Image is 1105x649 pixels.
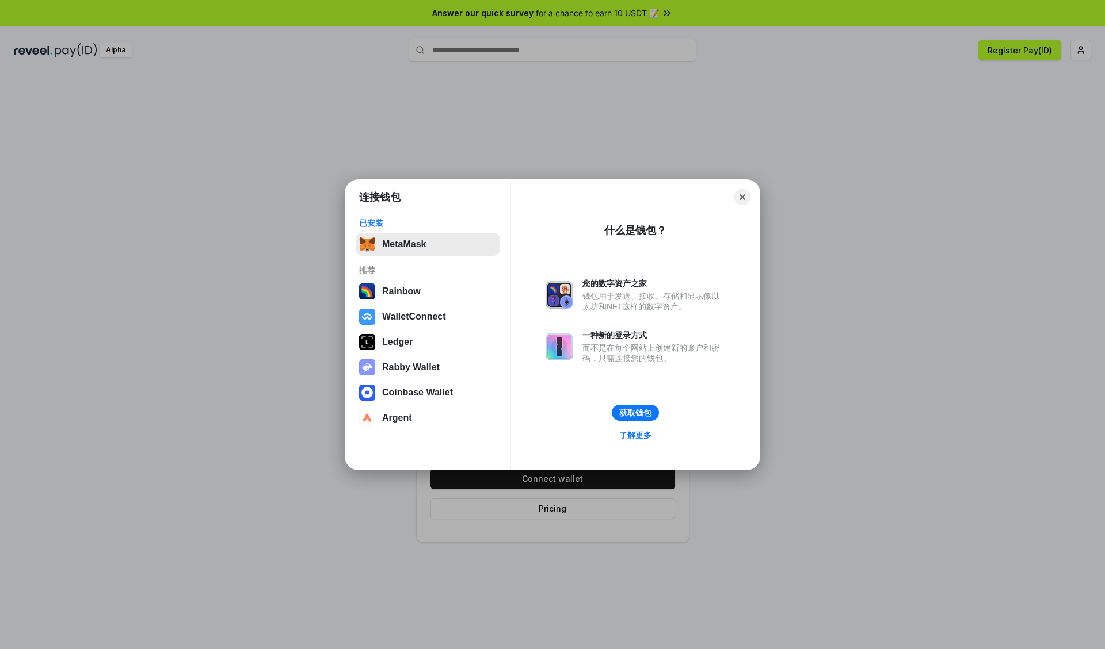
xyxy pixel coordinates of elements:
[382,312,446,322] div: WalletConnect
[356,280,500,303] button: Rainbow
[619,408,651,418] div: 获取钱包
[546,281,573,309] img: svg+xml,%3Csvg%20xmlns%3D%22http%3A%2F%2Fwww.w3.org%2F2000%2Fsvg%22%20fill%3D%22none%22%20viewBox...
[359,283,375,299] img: svg+xml,%3Csvg%20width%3D%22120%22%20height%3D%22120%22%20viewBox%3D%220%200%20120%20120%22%20fil...
[382,239,426,249] div: MetaMask
[356,233,500,256] button: MetaMask
[356,406,500,429] button: Argent
[619,430,651,440] div: 了解更多
[612,428,658,443] a: 了解更多
[382,387,453,398] div: Coinbase Wallet
[359,190,401,204] h1: 连接钱包
[382,286,421,297] div: Rainbow
[612,405,659,421] button: 获取钱包
[382,337,413,347] div: Ledger
[359,410,375,426] img: svg+xml,%3Csvg%20width%3D%2228%22%20height%3D%2228%22%20viewBox%3D%220%200%2028%2028%22%20fill%3D...
[356,305,500,328] button: WalletConnect
[359,236,375,252] img: svg+xml,%3Csvg%20fill%3D%22none%22%20height%3D%2233%22%20viewBox%3D%220%200%2035%2033%22%20width%...
[356,356,500,379] button: Rabby Wallet
[356,331,500,354] button: Ledger
[359,265,497,275] div: 推荐
[359,309,375,325] img: svg+xml,%3Csvg%20width%3D%2228%22%20height%3D%2228%22%20viewBox%3D%220%200%2028%2028%22%20fill%3D...
[359,359,375,375] img: svg+xml,%3Csvg%20xmlns%3D%22http%3A%2F%2Fwww.w3.org%2F2000%2Fsvg%22%20fill%3D%22none%22%20viewBox...
[604,224,666,237] div: 什么是钱包？
[356,381,500,404] button: Coinbase Wallet
[734,189,750,205] button: Close
[382,413,412,423] div: Argent
[546,333,573,360] img: svg+xml,%3Csvg%20xmlns%3D%22http%3A%2F%2Fwww.w3.org%2F2000%2Fsvg%22%20fill%3D%22none%22%20viewBox...
[382,362,440,372] div: Rabby Wallet
[582,343,725,363] div: 而不是在每个网站上创建新的账户和密码，只需连接您的钱包。
[359,385,375,401] img: svg+xml,%3Csvg%20width%3D%2228%22%20height%3D%2228%22%20viewBox%3D%220%200%2028%2028%22%20fill%3D...
[582,291,725,312] div: 钱包用于发送、接收、存储和显示像以太坊和NFT这样的数字资产。
[359,218,497,228] div: 已安装
[359,334,375,350] img: svg+xml,%3Csvg%20xmlns%3D%22http%3A%2F%2Fwww.w3.org%2F2000%2Fsvg%22%20width%3D%2228%22%20height%3...
[582,278,725,289] div: 您的数字资产之家
[582,330,725,340] div: 一种新的登录方式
